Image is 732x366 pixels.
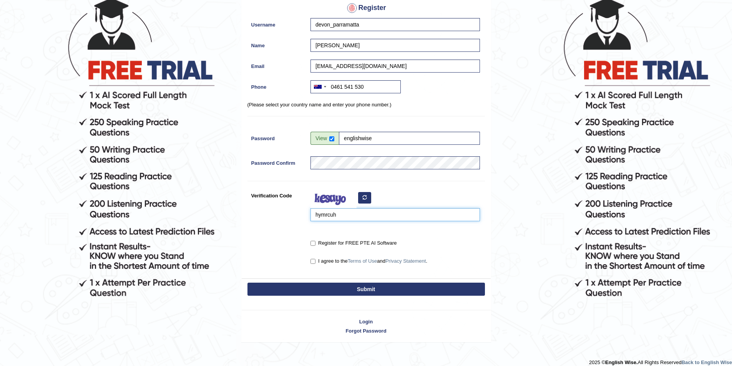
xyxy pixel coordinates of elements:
label: Name [247,39,307,49]
label: Phone [247,80,307,91]
div: 2025 © All Rights Reserved [589,355,732,366]
label: Verification Code [247,189,307,199]
label: Password [247,132,307,142]
strong: English Wise. [605,359,637,365]
a: Back to English Wise [682,359,732,365]
input: +61 412 345 678 [310,80,401,93]
label: I agree to the and . [310,257,427,265]
label: Username [247,18,307,28]
h4: Register [247,2,485,14]
input: Register for FREE PTE AI Software [310,241,315,246]
label: Password Confirm [247,156,307,167]
div: Australia: +61 [311,81,329,93]
label: Email [247,60,307,70]
input: I agree to theTerms of UseandPrivacy Statement. [310,259,315,264]
a: Terms of Use [348,258,377,264]
a: Forgot Password [242,327,491,335]
label: Register for FREE PTE AI Software [310,239,397,247]
a: Login [242,318,491,325]
p: (Please select your country name and enter your phone number.) [247,101,485,108]
button: Submit [247,283,485,296]
input: Show/Hide Password [329,136,334,141]
a: Privacy Statement [385,258,426,264]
